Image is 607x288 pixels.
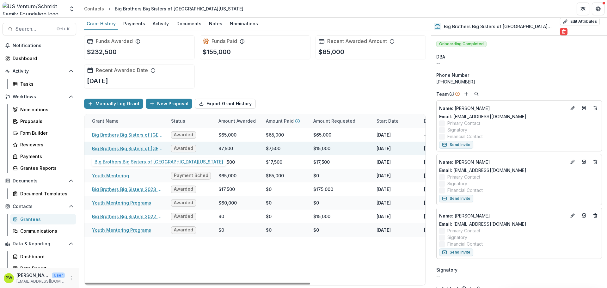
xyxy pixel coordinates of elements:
[436,60,602,67] div: --
[313,172,319,179] div: $0
[150,19,171,28] div: Activity
[424,159,438,165] p: [DATE]
[420,118,448,124] div: End Date
[439,106,453,111] span: Name :
[266,132,284,138] div: $65,000
[92,199,151,206] a: Youth Mentoring Programs
[266,118,294,124] p: Amount Paid
[3,40,76,51] button: Notifications
[310,114,373,128] div: Amount Requested
[579,211,589,221] a: Go to contact
[439,159,453,165] span: Name :
[82,4,246,13] nav: breadcrumb
[87,76,108,86] p: [DATE]
[444,24,557,29] h2: Big Brothers Big Sisters of [GEOGRAPHIC_DATA][US_STATE]
[3,23,76,35] button: Search...
[67,3,76,15] button: Open entity switcher
[569,158,576,166] button: Edit
[439,159,566,165] p: [PERSON_NAME]
[266,145,280,152] div: $7,500
[3,239,76,249] button: Open Data & Reporting
[579,103,589,113] a: Go to contact
[439,212,566,219] p: [PERSON_NAME]
[313,213,330,220] div: $15,000
[313,227,319,233] div: $0
[447,120,480,126] span: Primary Contact
[92,132,163,138] a: Big Brothers Big Sisters of [GEOGRAPHIC_DATA][US_STATE] - 2025 - Grant Application
[10,128,76,138] a: Form Builder
[560,18,600,25] button: Edit Attributes
[10,251,76,262] a: Dashboard
[227,19,261,28] div: Nominations
[266,213,272,220] div: $0
[174,132,193,138] span: Awarded
[20,265,71,272] div: Data Report
[167,114,215,128] div: Status
[174,18,204,30] a: Documents
[10,139,76,150] a: Reviewers
[92,186,163,193] a: Big Brothers Big Sisters 2023 Event Sponsorship
[121,19,148,28] div: Payments
[218,132,236,138] div: $65,000
[3,53,76,64] a: Dashboard
[373,114,420,128] div: Start Date
[439,168,452,173] span: Email:
[13,178,66,184] span: Documents
[20,253,71,260] div: Dashboard
[420,114,468,128] div: End Date
[447,180,467,187] span: Signatory
[439,221,526,227] a: Email: [EMAIL_ADDRESS][DOMAIN_NAME]
[3,66,76,76] button: Open Activity
[313,186,333,193] div: $175,000
[203,47,231,57] p: $155,000
[174,200,193,205] span: Awarded
[13,94,66,100] span: Workflows
[215,114,262,128] div: Amount Awarded
[10,116,76,126] a: Proposals
[3,201,76,211] button: Open Contacts
[20,141,71,148] div: Reviewers
[92,172,129,179] a: Youth Mentoring
[447,126,467,133] span: Signatory
[266,199,272,206] div: $0
[592,3,604,15] button: Get Help
[439,213,453,218] span: Name :
[212,38,237,44] h2: Funds Paid
[377,159,391,165] p: [DATE]
[227,18,261,30] a: Nominations
[592,212,599,219] button: Deletes
[439,105,566,112] p: [PERSON_NAME]
[447,241,483,247] span: Financial Contact
[16,279,65,284] p: [EMAIL_ADDRESS][DOMAIN_NAME]
[436,53,445,60] span: DBA
[88,118,122,124] div: Grant Name
[20,165,71,171] div: Grantee Reports
[262,114,310,128] div: Amount Paid
[318,47,344,57] p: $65,000
[84,5,104,12] div: Contacts
[218,213,224,220] div: $0
[13,55,71,62] div: Dashboard
[439,113,526,120] a: Email: [EMAIL_ADDRESS][DOMAIN_NAME]
[266,159,282,165] div: $17,500
[377,227,391,233] p: [DATE]
[3,3,65,15] img: US Venture/Schmidt Family Foundation logo
[15,26,53,32] span: Search...
[3,92,76,102] button: Open Workflows
[52,273,65,278] p: User
[266,186,272,193] div: $0
[592,104,599,112] button: Deletes
[121,18,148,30] a: Payments
[88,114,167,128] div: Grant Name
[13,241,66,247] span: Data & Reporting
[473,90,480,98] button: Search
[313,145,330,152] div: $15,000
[439,212,566,219] a: Name: [PERSON_NAME]
[436,72,469,78] span: Phone Number
[92,213,163,220] a: Big Brothers Big Sisters 2022 Event Sponsorship
[377,199,391,206] p: [DATE]
[13,204,66,209] span: Contacts
[569,212,576,219] button: Edit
